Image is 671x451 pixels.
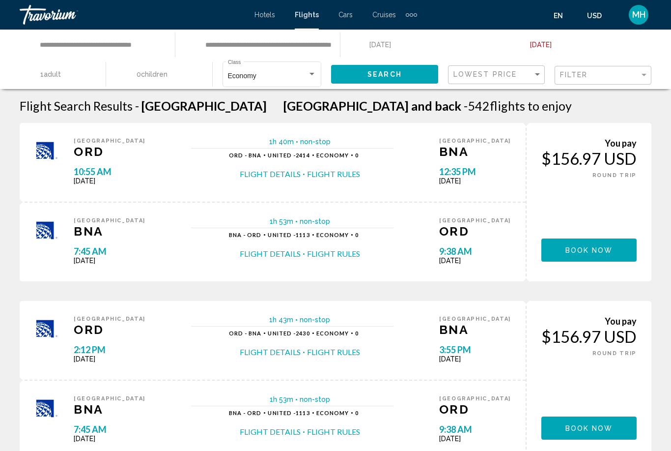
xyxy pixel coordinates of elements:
[632,10,645,20] span: MH
[74,177,145,185] span: [DATE]
[269,138,294,146] span: 1h 40m
[355,231,370,239] span: 0
[74,138,145,144] span: [GEOGRAPHIC_DATA]
[316,330,349,336] span: Economy
[453,70,517,78] span: Lowest Price
[541,138,637,149] div: You pay
[228,72,256,80] span: Economy
[316,152,349,158] span: Economy
[20,98,133,113] h1: Flight Search Results
[592,172,637,179] span: ROUND TRIP
[44,70,61,78] span: Adult
[355,151,370,159] span: 0
[350,30,511,60] button: Depart date: Sep 20, 2025
[490,98,572,113] span: flights to enjoy
[439,257,511,265] span: [DATE]
[316,410,349,416] span: Economy
[74,246,145,257] span: 7:45 AM
[74,395,145,402] span: [GEOGRAPHIC_DATA]
[141,98,267,113] span: [GEOGRAPHIC_DATA]
[137,67,168,81] span: 0
[555,65,651,86] button: Filter
[270,395,293,403] span: 1h 53m
[587,12,602,20] span: USD
[560,71,588,79] span: Filter
[268,232,296,238] span: United -
[439,138,511,144] span: [GEOGRAPHIC_DATA]
[307,248,360,259] button: Flight Rules
[439,246,511,257] span: 9:38 AM
[269,316,293,324] span: 1h 43m
[10,60,212,89] button: Travelers: 1 adult, 0 children
[411,98,461,113] span: and back
[367,71,402,79] span: Search
[268,152,296,158] span: United -
[74,224,145,239] span: BNA
[439,217,511,224] span: [GEOGRAPHIC_DATA]
[300,138,331,146] span: non-stop
[541,239,637,262] button: Book now
[554,8,572,23] button: Change language
[372,11,396,19] a: Cruises
[74,322,145,337] span: ORD
[74,144,145,159] span: ORD
[439,322,511,337] span: BNA
[541,316,637,327] div: You pay
[439,424,511,435] span: 9:38 AM
[439,402,511,417] span: ORD
[240,347,301,358] button: Flight Details
[439,177,511,185] span: [DATE]
[464,98,490,113] span: 542
[355,409,370,417] span: 0
[74,402,145,417] span: BNA
[74,257,145,265] span: [DATE]
[74,316,145,322] span: [GEOGRAPHIC_DATA]
[74,166,145,177] span: 10:55 AM
[565,424,613,432] span: Book now
[240,426,301,437] button: Flight Details
[229,330,262,336] span: ORD - BNA
[541,149,637,168] div: $156.97 USD
[20,5,245,25] a: Travorium
[439,166,511,177] span: 12:35 PM
[40,67,61,81] span: 1
[268,152,309,158] span: 2414
[268,330,309,336] span: 2430
[338,11,353,19] a: Cars
[268,410,309,416] span: 1113
[439,224,511,239] span: ORD
[565,246,613,254] span: Book now
[587,8,611,23] button: Change currency
[268,410,296,416] span: United -
[592,350,637,357] span: ROUND TRIP
[300,316,330,324] span: non-stop
[295,11,319,19] a: Flights
[240,248,301,259] button: Flight Details
[74,217,145,224] span: [GEOGRAPHIC_DATA]
[439,344,511,355] span: 3:55 PM
[300,217,330,225] span: non-stop
[464,98,468,113] span: -
[541,243,637,254] a: Book now
[300,395,330,403] span: non-stop
[439,435,511,443] span: [DATE]
[439,395,511,402] span: [GEOGRAPHIC_DATA]
[439,316,511,322] span: [GEOGRAPHIC_DATA]
[316,232,349,238] span: Economy
[554,12,563,20] span: en
[229,152,262,158] span: ORD - BNA
[141,70,168,78] span: Children
[74,424,145,435] span: 7:45 AM
[626,4,651,25] button: User Menu
[307,426,360,437] button: Flight Rules
[268,232,309,238] span: 1113
[406,7,417,23] button: Extra navigation items
[307,169,360,180] button: Flight Rules
[541,327,637,346] div: $156.97 USD
[74,435,145,443] span: [DATE]
[229,232,262,238] span: BNA - ORD
[439,355,511,363] span: [DATE]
